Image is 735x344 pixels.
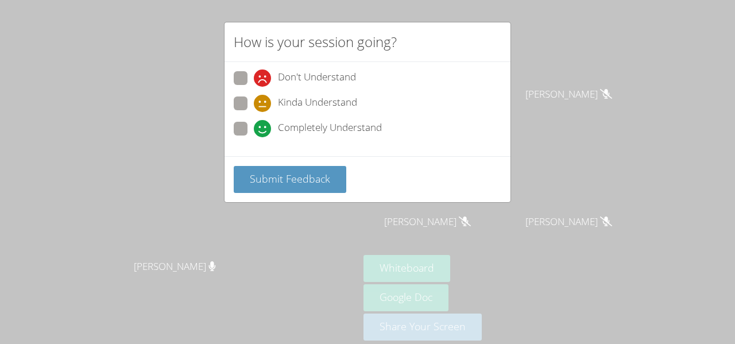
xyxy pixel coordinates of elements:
[278,69,356,87] span: Don't Understand
[278,120,382,137] span: Completely Understand
[234,166,346,193] button: Submit Feedback
[250,172,330,185] span: Submit Feedback
[234,32,397,52] h2: How is your session going?
[278,95,357,112] span: Kinda Understand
